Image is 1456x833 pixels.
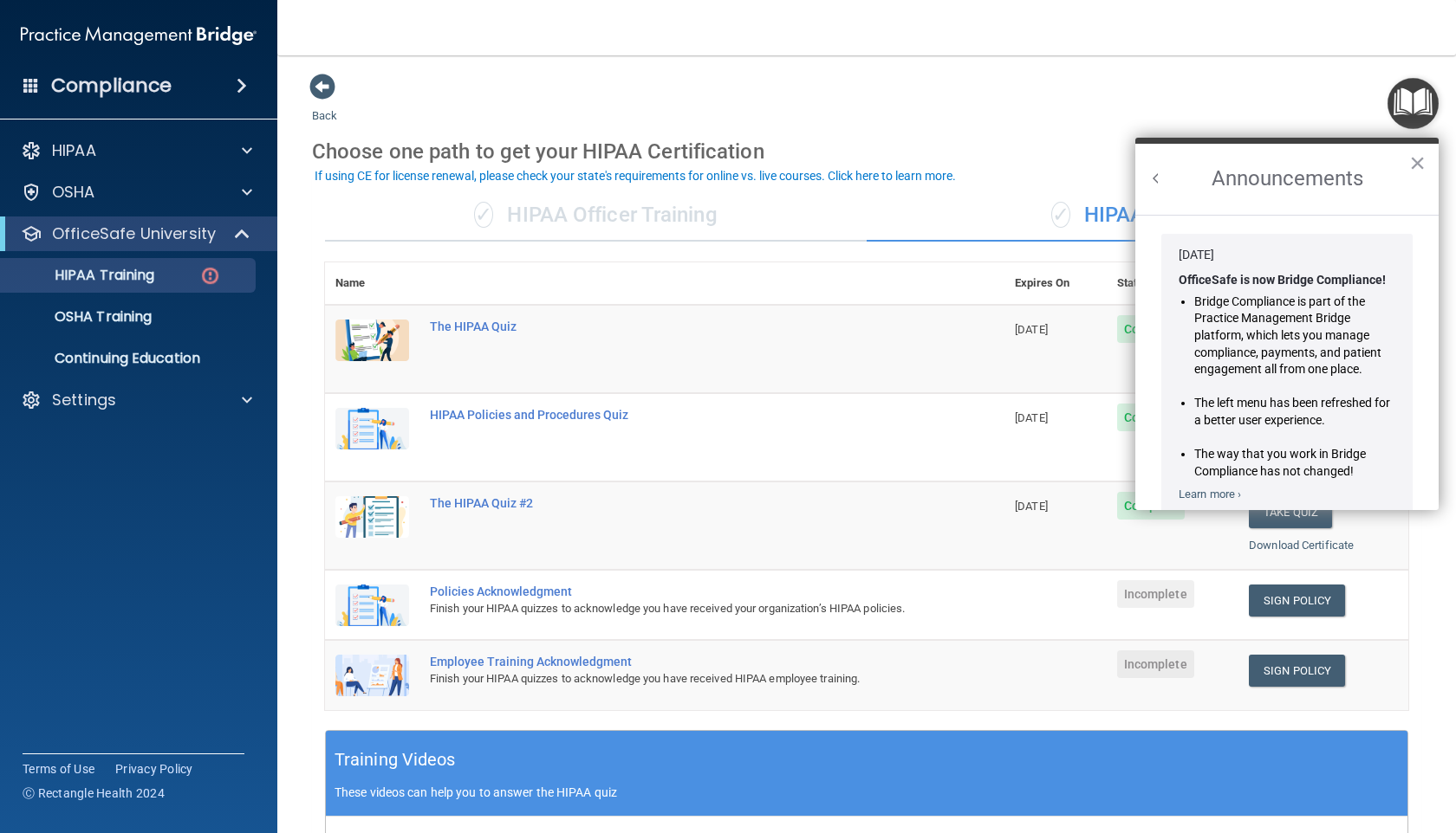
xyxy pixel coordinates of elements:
[52,390,116,410] p: Settings
[312,126,1421,177] div: Choose one path to get your HIPAA Certification
[52,182,95,203] p: OSHA
[335,745,456,775] h5: Training Videos
[335,785,1399,799] p: These videos can help you to answer the HIPAA quiz
[52,140,96,161] p: HIPAA
[430,584,918,598] div: Policies Acknowledgment
[430,655,918,668] div: Employee Training Acknowledgment
[11,308,152,326] p: OSHA Training
[430,408,918,422] div: HIPAA Policies and Procedures Quiz
[430,598,918,619] div: Finish your HIPAA quizzes to acknowledge you have received your organization’s HIPAA policies.
[21,223,251,244] a: OfficeSafe University
[11,350,248,367] p: Continuing Education
[1015,500,1048,513] span: [DATE]
[430,320,918,333] div: The HIPAA Quiz
[23,785,165,802] span: Ⓒ Rectangle Health 2024
[1117,404,1186,431] span: Complete
[1147,170,1165,187] button: Back to Resource Center Home
[1179,273,1386,287] strong: OfficeSafe is now Bridge Compliance!
[1051,202,1070,228] span: ✓
[1117,492,1186,520] span: Complete
[325,190,867,242] div: HIPAA Officer Training
[1409,149,1426,177] button: Close
[11,267,154,284] p: HIPAA Training
[115,760,193,778] a: Privacy Policy
[52,223,216,244] p: OfficeSafe University
[1179,247,1395,264] div: [DATE]
[1249,496,1332,528] button: Take Quiz
[315,170,956,182] div: If using CE for license renewal, please check your state's requirements for online vs. live cours...
[1004,262,1106,305] th: Expires On
[1194,446,1395,480] li: The way that you work in Bridge Compliance has not changed!
[325,262,419,305] th: Name
[1015,411,1048,424] span: [DATE]
[1194,395,1395,429] li: The left menu has been refreshed for a better user experience.
[1249,655,1345,687] a: Sign Policy
[312,88,337,122] a: Back
[23,760,94,778] a: Terms of Use
[1117,315,1186,343] span: Complete
[21,140,252,161] a: HIPAA
[21,390,252,410] a: Settings
[21,18,257,53] img: PMB logo
[21,182,252,203] a: OSHA
[1117,650,1194,678] span: Incomplete
[1135,138,1439,510] div: Resource Center
[867,190,1408,242] div: HIPAA Quizzes
[1015,323,1048,336] span: [DATE]
[1388,78,1439,129] button: Open Resource Center
[1117,580,1194,608] span: Incomplete
[199,265,221,287] img: danger-circle.6113f641.png
[1135,144,1439,215] h2: Announcements
[474,202,493,228] span: ✓
[312,167,959,184] button: If using CE for license renewal, please check your state's requirements for online vs. live cours...
[1107,262,1239,305] th: Status
[51,74,172,98] h4: Compliance
[1249,584,1345,617] a: Sign Policy
[430,496,918,510] div: The HIPAA Quiz #2
[1194,294,1395,378] li: Bridge Compliance is part of the Practice Management Bridge platform, which lets you manage compl...
[1179,488,1241,500] a: Learn more ›
[430,668,918,689] div: Finish your HIPAA quizzes to acknowledge you have received HIPAA employee training.
[1249,539,1354,552] a: Download Certificate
